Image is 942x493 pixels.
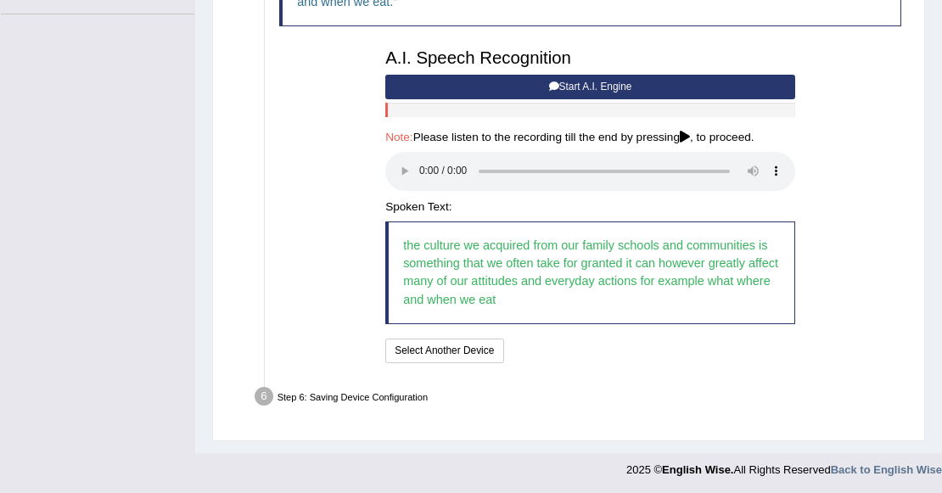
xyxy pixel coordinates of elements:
span: Note: [385,131,413,143]
button: Select Another Device [385,339,503,363]
div: Step 6: Saving Device Configuration [249,383,918,414]
div: 2025 © All Rights Reserved [626,453,942,478]
strong: English Wise. [662,463,733,476]
h4: Please listen to the recording till the end by pressing , to proceed. [385,132,795,144]
blockquote: the culture we acquired from our family schools and communities is something that we often take f... [385,221,795,324]
button: Start A.I. Engine [385,75,795,99]
h4: Spoken Text: [385,201,795,214]
h3: A.I. Speech Recognition [385,48,795,67]
a: Back to English Wise [831,463,942,476]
